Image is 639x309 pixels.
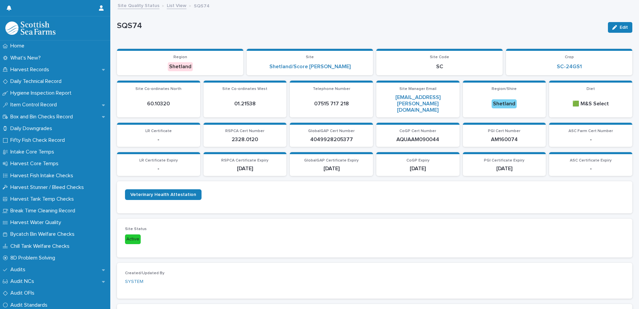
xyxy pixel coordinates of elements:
[380,64,499,70] p: SC
[121,136,196,143] p: -
[380,166,456,172] p: [DATE]
[467,166,542,172] p: [DATE]
[145,129,172,133] span: LR Certificate
[553,101,628,107] p: 🟩 M&S Select
[8,196,79,202] p: Harvest Tank Temp Checks
[8,302,53,308] p: Audit Standards
[399,87,436,91] span: Site Manager Email
[125,189,202,200] a: Veterinary Health Attestation
[168,62,193,71] div: Shetland
[173,55,187,59] span: Region
[8,267,31,273] p: Audits
[221,159,268,163] span: RSPCA Certificate Expiry
[8,55,46,61] p: What's New?
[8,125,57,132] p: Daily Downgrades
[492,87,517,91] span: Region/Shire
[467,136,542,143] p: AM160074
[118,1,159,9] a: Site Quality Status
[125,271,164,275] span: Created/Updated By
[222,87,267,91] span: Site Co-ordinates West
[587,87,595,91] span: Diet
[492,99,517,108] div: Shetland
[194,2,210,9] p: SQS74
[208,101,283,107] p: 01.21538
[553,166,628,172] p: -
[565,55,574,59] span: Crop
[130,192,196,197] span: Veterinary Health Attestation
[380,136,456,143] p: AQUAAM090044
[208,136,283,143] p: 2328.0120
[313,87,350,91] span: Telephone Number
[395,95,440,113] a: [EMAIL_ADDRESS][PERSON_NAME][DOMAIN_NAME]
[399,129,436,133] span: CoGP Cert Number
[294,101,369,107] p: 07515 717 218
[8,219,67,226] p: Harvest Water Quality
[8,67,54,73] p: Harvest Records
[208,166,283,172] p: [DATE]
[8,90,77,96] p: Hygiene Inspection Report
[8,290,40,296] p: Audit OFIs
[8,161,64,167] p: Harvest Core Temps
[5,21,55,35] img: mMrefqRFQpe26GRNOUkG
[139,159,178,163] span: LR Certificate Expiry
[135,87,181,91] span: Site Co-ordinates North
[8,208,81,214] p: Break Time Cleaning Record
[406,159,429,163] span: CoGP Expiry
[8,78,67,85] p: Daily Technical Record
[125,234,141,244] div: Active
[125,227,147,231] span: Site Status
[125,278,143,285] a: SYSTEM
[568,129,613,133] span: ASC Farm Cert Number
[121,166,196,172] p: -
[121,101,196,107] p: 60.10320
[8,149,59,155] p: Intake Core Temps
[430,55,449,59] span: Site Code
[8,243,75,249] p: Chill Tank Welfare Checks
[225,129,264,133] span: RSPCA Cert Number
[488,129,520,133] span: PGI Cert Number
[8,173,79,179] p: Harvest Fish Intake Checks
[620,25,628,30] span: Edit
[8,231,80,237] p: Bycatch Bin Welfare Checks
[553,136,628,143] p: -
[484,159,524,163] span: PGI Certificate Expiry
[570,159,612,163] span: ASC Certificate Expiry
[269,64,351,70] a: Shetland/Score [PERSON_NAME]
[8,43,30,49] p: Home
[294,136,369,143] p: 4049928205377
[8,102,62,108] p: Item Control Record
[608,22,632,33] button: Edit
[8,137,70,143] p: Fifty Fish Check Record
[117,21,603,31] p: SQS74
[8,278,39,285] p: Audit NCs
[8,184,89,191] p: Harvest Stunner / Bleed Checks
[304,159,359,163] span: GlobalGAP Certificate Expiry
[294,166,369,172] p: [DATE]
[308,129,355,133] span: GlobalGAP Cert Number
[8,114,78,120] p: Box and Bin Checks Record
[557,64,582,70] a: SC-24GS1
[167,1,186,9] a: List View
[306,55,314,59] span: Site
[8,255,60,261] p: 8D Problem Solving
